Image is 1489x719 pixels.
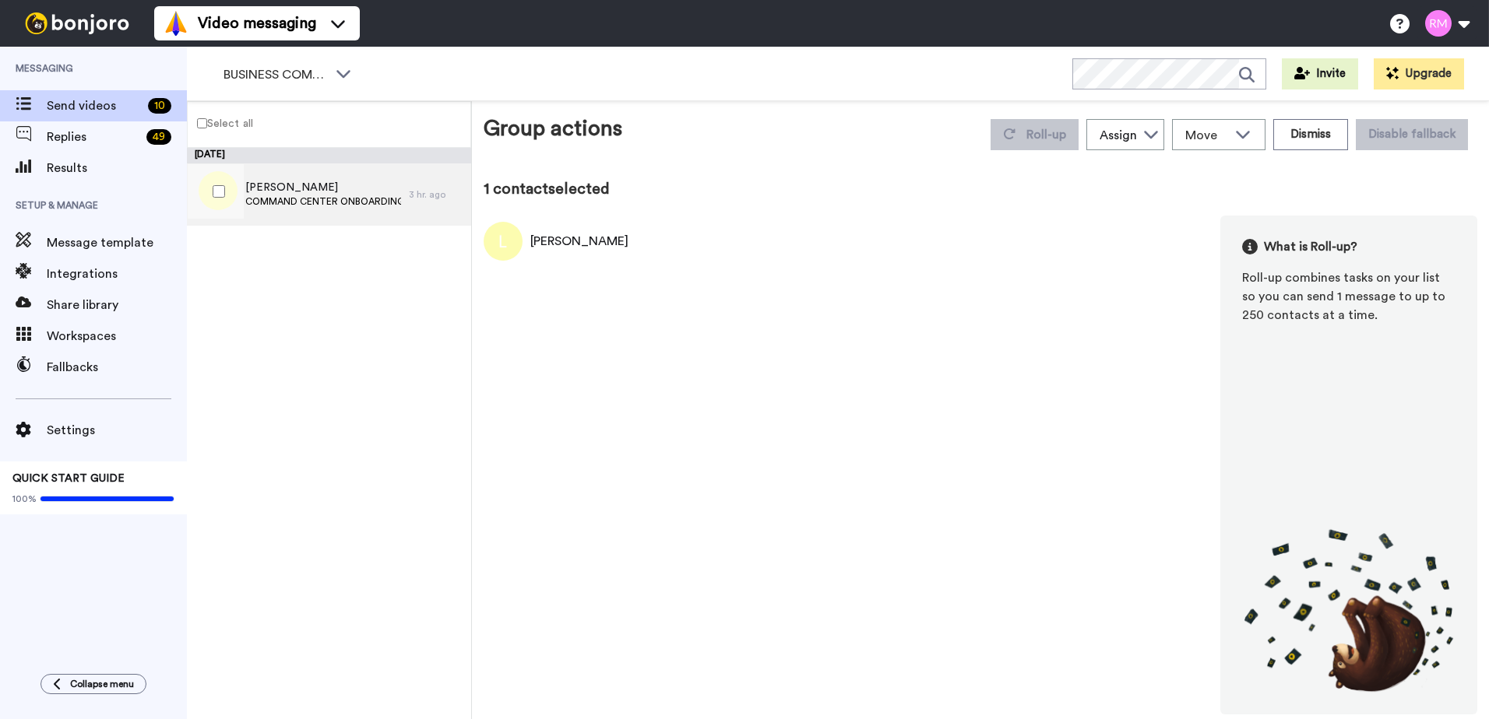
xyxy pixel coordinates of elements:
[198,12,316,34] span: Video messaging
[47,265,187,283] span: Integrations
[1356,119,1468,150] button: Disable fallback
[245,180,401,195] span: [PERSON_NAME]
[245,195,401,208] span: COMMAND CENTER ONBOARDING
[12,473,125,484] span: QUICK START GUIDE
[224,65,328,84] span: BUSINESS COMMAND CENTER
[19,12,136,34] img: bj-logo-header-white.svg
[1264,237,1357,256] span: What is Roll-up?
[991,119,1079,150] button: Roll-up
[47,358,187,377] span: Fallbacks
[484,113,622,150] div: Group actions
[409,188,463,201] div: 3 hr. ago
[70,678,134,690] span: Collapse menu
[484,178,1477,200] div: 1 contact selected
[1273,119,1348,150] button: Dismiss
[1242,528,1456,693] img: joro-roll.png
[47,327,187,345] span: Workspaces
[164,11,188,36] img: vm-color.svg
[530,232,628,251] div: [PERSON_NAME]
[47,159,187,177] span: Results
[1242,268,1456,324] div: Roll-up combines tasks on your list so you can send 1 message to up to 250 contacts at a time.
[1185,126,1227,145] span: Move
[187,148,471,163] div: [DATE]
[47,96,142,115] span: Send videos
[146,129,171,145] div: 49
[1100,126,1137,145] div: Assign
[1026,128,1066,141] span: Roll-up
[1374,58,1464,89] button: Upgrade
[12,493,37,505] span: 100%
[47,421,187,440] span: Settings
[47,128,140,146] span: Replies
[197,118,207,128] input: Select all
[47,233,187,252] span: Message template
[148,98,171,114] div: 10
[188,114,253,132] label: Select all
[47,296,187,314] span: Share library
[1282,58,1358,89] button: Invite
[484,222,523,261] img: Image of Lisa
[40,674,146,694] button: Collapse menu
